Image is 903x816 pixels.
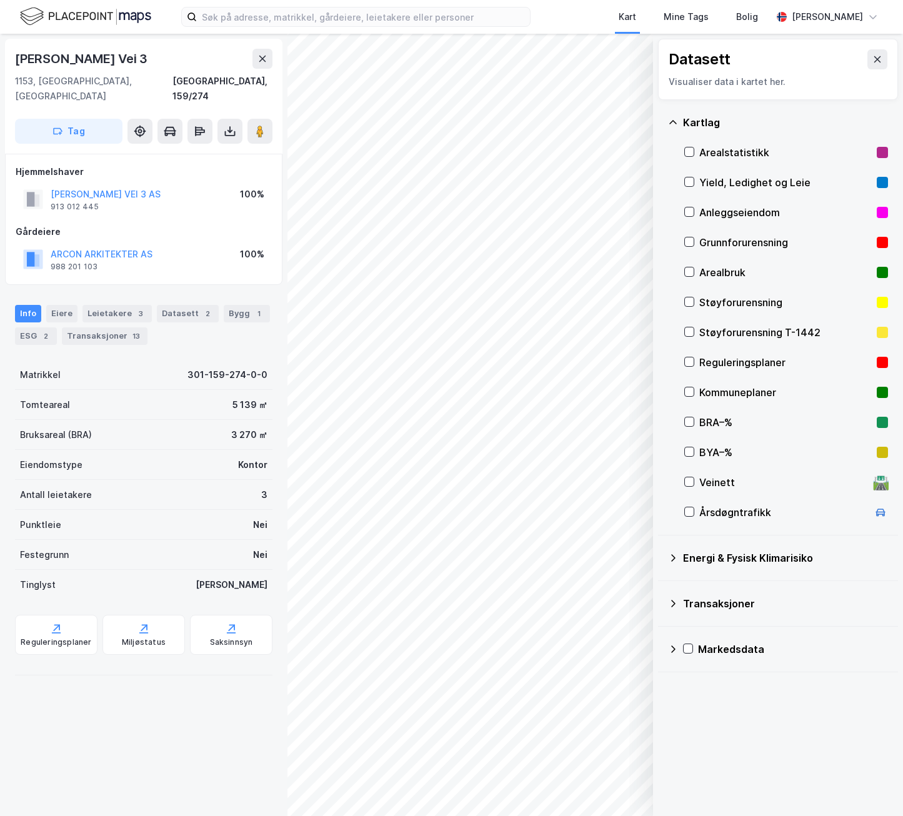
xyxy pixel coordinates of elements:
[699,295,872,310] div: Støyforurensning
[699,325,872,340] div: Støyforurensning T-1442
[210,637,253,647] div: Saksinnsyn
[841,756,903,816] iframe: Chat Widget
[21,637,91,647] div: Reguleringsplaner
[699,445,872,460] div: BYA–%
[699,205,872,220] div: Anleggseiendom
[20,577,56,592] div: Tinglyst
[197,7,530,26] input: Søk på adresse, matrikkel, gårdeiere, leietakere eller personer
[699,145,872,160] div: Arealstatistikk
[792,9,863,24] div: [PERSON_NAME]
[201,307,214,320] div: 2
[238,457,267,472] div: Kontor
[683,550,888,565] div: Energi & Fysisk Klimarisiko
[51,202,99,212] div: 913 012 445
[683,115,888,130] div: Kartlag
[669,49,731,69] div: Datasett
[240,187,264,202] div: 100%
[20,6,151,27] img: logo.f888ab2527a4732fd821a326f86c7f29.svg
[172,74,272,104] div: [GEOGRAPHIC_DATA], 159/274
[872,474,889,490] div: 🛣️
[15,305,41,322] div: Info
[231,427,267,442] div: 3 270 ㎡
[20,547,69,562] div: Festegrunn
[20,517,61,532] div: Punktleie
[196,577,267,592] div: [PERSON_NAME]
[122,637,166,647] div: Miljøstatus
[736,9,758,24] div: Bolig
[232,397,267,412] div: 5 139 ㎡
[82,305,152,322] div: Leietakere
[15,49,150,69] div: [PERSON_NAME] Vei 3
[252,307,265,320] div: 1
[20,397,70,412] div: Tomteareal
[62,327,147,345] div: Transaksjoner
[699,505,868,520] div: Årsdøgntrafikk
[699,265,872,280] div: Arealbruk
[20,457,82,472] div: Eiendomstype
[253,517,267,532] div: Nei
[46,305,77,322] div: Eiere
[134,307,147,320] div: 3
[39,330,52,342] div: 2
[253,547,267,562] div: Nei
[664,9,709,24] div: Mine Tags
[157,305,219,322] div: Datasett
[130,330,142,342] div: 13
[699,385,872,400] div: Kommuneplaner
[16,164,272,179] div: Hjemmelshaver
[15,327,57,345] div: ESG
[20,367,61,382] div: Matrikkel
[699,175,872,190] div: Yield, Ledighet og Leie
[20,427,92,442] div: Bruksareal (BRA)
[841,756,903,816] div: Kontrollprogram for chat
[16,224,272,239] div: Gårdeiere
[669,74,887,89] div: Visualiser data i kartet her.
[20,487,92,502] div: Antall leietakere
[699,415,872,430] div: BRA–%
[15,74,172,104] div: 1153, [GEOGRAPHIC_DATA], [GEOGRAPHIC_DATA]
[698,642,888,657] div: Markedsdata
[240,247,264,262] div: 100%
[187,367,267,382] div: 301-159-274-0-0
[51,262,97,272] div: 988 201 103
[224,305,270,322] div: Bygg
[15,119,122,144] button: Tag
[683,596,888,611] div: Transaksjoner
[261,487,267,502] div: 3
[619,9,636,24] div: Kart
[699,235,872,250] div: Grunnforurensning
[699,355,872,370] div: Reguleringsplaner
[699,475,868,490] div: Veinett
